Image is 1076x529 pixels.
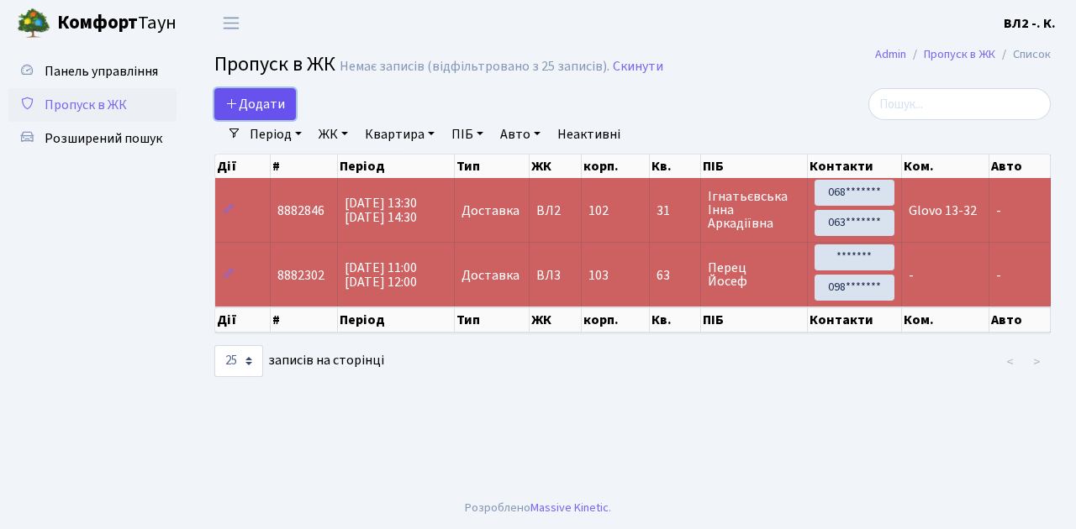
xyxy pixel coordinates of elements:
span: Glovo 13-32 [909,202,977,220]
span: 63 [657,269,694,282]
th: ПІБ [701,155,808,178]
a: Пропуск в ЖК [8,88,177,122]
th: Контакти [808,155,902,178]
th: Кв. [650,155,701,178]
th: Авто [989,155,1051,178]
th: Період [338,155,455,178]
th: Ком. [902,155,989,178]
th: Дії [215,307,271,333]
span: - [996,202,1001,220]
nav: breadcrumb [850,37,1076,72]
th: ПІБ [701,307,808,333]
span: [DATE] 11:00 [DATE] 12:00 [345,259,417,291]
button: Переключити навігацію [210,9,252,37]
th: корп. [582,155,649,178]
span: Панель управління [45,62,158,81]
a: Розширений пошук [8,122,177,155]
span: 8882846 [277,202,324,220]
th: Контакти [808,307,902,333]
th: Період [338,307,455,333]
th: ЖК [530,155,582,178]
span: Доставка [462,269,520,282]
th: корп. [582,307,649,333]
span: Ігнатьєвська Інна Аркадіївна [708,190,800,230]
label: записів на сторінці [214,345,384,377]
li: Список [995,45,1051,64]
th: ЖК [530,307,582,333]
span: Пропуск в ЖК [214,50,335,79]
span: Доставка [462,204,520,217]
span: [DATE] 13:30 [DATE] 14:30 [345,194,417,227]
th: Ком. [902,307,989,333]
a: Квартира [358,120,441,149]
a: Додати [214,88,296,120]
span: 8882302 [277,266,324,285]
a: Період [243,120,309,149]
div: Немає записів (відфільтровано з 25 записів). [340,59,609,75]
th: Авто [989,307,1051,333]
b: Комфорт [57,9,138,36]
span: 31 [657,204,694,217]
span: ВЛ3 [536,269,574,282]
span: - [996,266,1001,285]
a: Панель управління [8,55,177,88]
span: - [909,266,914,285]
th: Тип [455,307,530,333]
input: Пошук... [868,88,1051,120]
th: # [271,307,337,333]
span: Додати [225,95,285,113]
a: Авто [493,120,547,149]
a: Massive Kinetic [530,499,609,516]
span: 102 [588,202,609,220]
span: ВЛ2 [536,204,574,217]
span: Таун [57,9,177,38]
th: Тип [455,155,530,178]
th: # [271,155,337,178]
a: Неактивні [551,120,627,149]
a: ВЛ2 -. К. [1004,13,1056,34]
th: Кв. [650,307,701,333]
select: записів на сторінці [214,345,263,377]
span: 103 [588,266,609,285]
a: ПІБ [445,120,490,149]
a: Пропуск в ЖК [924,45,995,63]
a: Admin [875,45,906,63]
th: Дії [215,155,271,178]
span: Розширений пошук [45,129,162,148]
a: Скинути [613,59,663,75]
b: ВЛ2 -. К. [1004,14,1056,33]
a: ЖК [312,120,355,149]
span: Перец Йосеф [708,261,800,288]
span: Пропуск в ЖК [45,96,127,114]
img: logo.png [17,7,50,40]
div: Розроблено . [465,499,611,517]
